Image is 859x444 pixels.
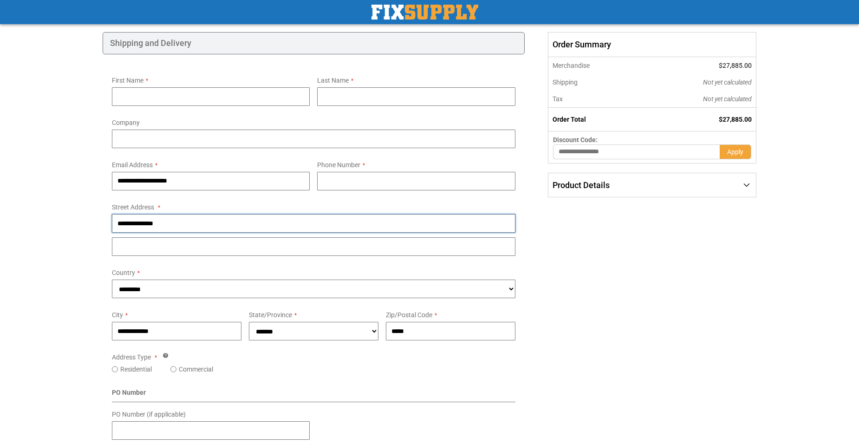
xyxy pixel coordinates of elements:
span: Apply [727,148,743,156]
span: Product Details [553,180,610,190]
span: Email Address [112,161,153,169]
span: PO Number (if applicable) [112,411,186,418]
span: Discount Code: [553,136,598,144]
span: Company [112,119,140,126]
a: store logo [371,5,478,20]
img: Fix Industrial Supply [371,5,478,20]
span: Street Address [112,203,154,211]
span: Shipping [553,78,578,86]
span: Not yet calculated [703,78,752,86]
div: PO Number [112,388,515,402]
label: Commercial [179,365,213,374]
span: Phone Number [317,161,360,169]
button: Apply [720,144,751,159]
div: Shipping and Delivery [103,32,525,54]
span: Address Type [112,353,151,361]
span: $27,885.00 [719,116,752,123]
span: $27,885.00 [719,62,752,69]
span: Zip/Postal Code [386,311,432,319]
span: Order Summary [548,32,756,57]
label: Residential [120,365,152,374]
span: Not yet calculated [703,95,752,103]
span: Last Name [317,77,349,84]
th: Tax [548,91,640,108]
th: Merchandise [548,57,640,74]
strong: Order Total [553,116,586,123]
span: Country [112,269,135,276]
span: State/Province [249,311,292,319]
span: City [112,311,123,319]
span: First Name [112,77,143,84]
